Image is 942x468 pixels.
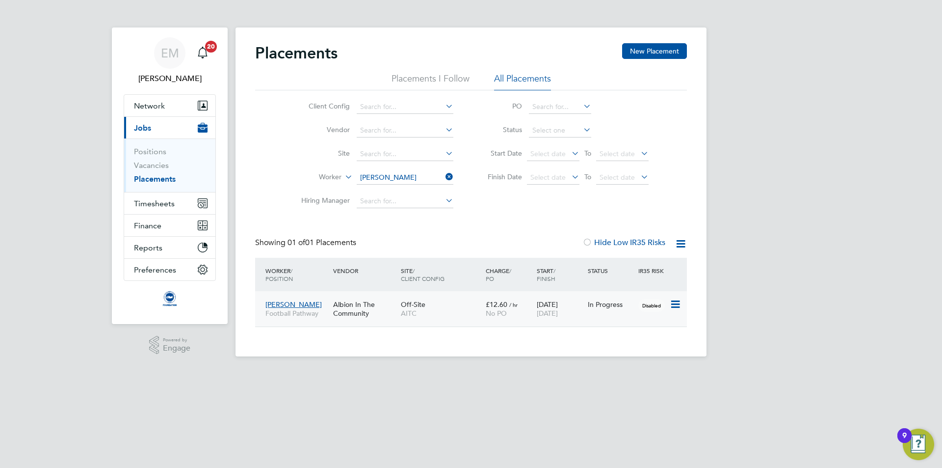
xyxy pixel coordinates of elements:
div: Jobs [124,138,215,192]
input: Select one [529,124,591,138]
input: Search for... [357,171,453,185]
div: Site [398,262,483,287]
a: Placements [134,174,176,184]
input: Search for... [357,147,453,161]
label: Vendor [293,125,350,134]
span: AITC [401,309,481,318]
span: EM [161,47,179,59]
a: Powered byEngage [149,336,191,355]
div: 9 [902,436,907,448]
span: Engage [163,344,190,353]
div: In Progress [588,300,634,309]
a: EM[PERSON_NAME] [124,37,216,84]
label: Site [293,149,350,158]
span: Jobs [134,123,151,133]
a: 20 [193,37,212,69]
a: Go to home page [124,291,216,306]
span: Powered by [163,336,190,344]
span: / Client Config [401,267,445,282]
span: Edyta Marchant [124,73,216,84]
li: Placements I Follow [392,73,470,90]
span: / PO [486,267,511,282]
div: Vendor [331,262,398,279]
span: 20 [205,41,217,53]
input: Search for... [529,100,591,114]
span: Finance [134,221,161,230]
label: Finish Date [478,172,522,181]
span: Timesheets [134,199,175,208]
a: Positions [134,147,166,156]
div: Worker [263,262,331,287]
span: / Finish [537,267,555,282]
button: New Placement [622,43,687,59]
span: To [581,147,594,160]
img: albioninthecommunity-logo-retina.png [162,291,178,306]
span: £12.60 [486,300,507,309]
div: Showing [255,238,358,248]
div: [DATE] [534,295,585,323]
input: Search for... [357,124,453,138]
button: Jobs [124,117,215,138]
span: Disabled [638,299,665,312]
li: All Placements [494,73,551,90]
label: Worker [285,172,341,182]
div: IR35 Risk [636,262,670,279]
span: Network [134,101,165,110]
label: PO [478,102,522,110]
input: Search for... [357,194,453,208]
span: To [581,170,594,183]
div: Status [585,262,636,279]
button: Open Resource Center, 9 new notifications [903,429,934,460]
span: Select date [600,173,635,182]
div: Charge [483,262,534,287]
span: Select date [530,149,566,158]
span: Football Pathway [265,309,328,318]
span: Select date [600,149,635,158]
a: [PERSON_NAME]Football PathwayAlbion In The CommunityOff-SiteAITC£12.60 / hrNo PO[DATE][DATE]In Pr... [263,295,687,303]
button: Timesheets [124,193,215,214]
div: Albion In The Community [331,295,398,323]
div: Start [534,262,585,287]
h2: Placements [255,43,338,63]
button: Network [124,95,215,116]
span: / Position [265,267,293,282]
label: Start Date [478,149,522,158]
span: No PO [486,309,507,318]
a: Vacancies [134,161,169,170]
button: Finance [124,215,215,236]
label: Status [478,125,522,134]
label: Hiring Manager [293,196,350,205]
span: Reports [134,243,162,252]
label: Client Config [293,102,350,110]
button: Reports [124,237,215,258]
label: Hide Low IR35 Risks [582,238,665,248]
input: Search for... [357,100,453,114]
span: 01 of [288,238,305,248]
span: 01 Placements [288,238,356,248]
span: [PERSON_NAME] [265,300,322,309]
span: Off-Site [401,300,425,309]
span: Preferences [134,265,176,275]
nav: Main navigation [112,28,228,324]
button: Preferences [124,259,215,280]
span: [DATE] [537,309,558,318]
span: Select date [530,173,566,182]
span: / hr [509,301,518,308]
